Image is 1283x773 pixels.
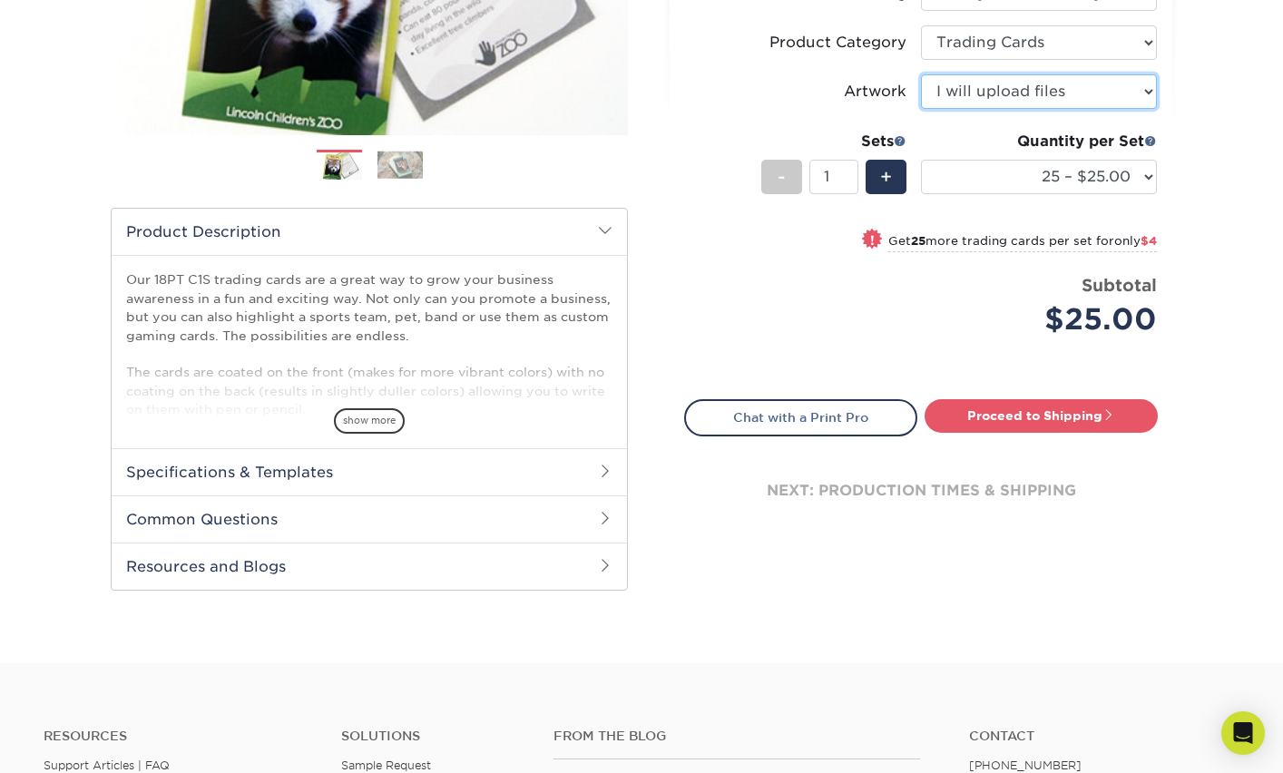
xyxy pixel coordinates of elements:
a: [PHONE_NUMBER] [969,758,1082,772]
h2: Specifications & Templates [112,448,627,495]
a: Contact [969,729,1239,744]
span: + [880,163,892,191]
a: Proceed to Shipping [925,399,1158,432]
h2: Resources and Blogs [112,543,627,590]
span: only [1114,234,1157,248]
small: Get more trading cards per set for [888,234,1157,252]
div: Product Category [769,32,906,54]
div: Artwork [844,81,906,103]
span: - [778,163,786,191]
strong: 25 [911,234,926,248]
h4: Resources [44,729,314,744]
h2: Product Description [112,209,627,255]
div: Quantity per Set [921,131,1157,152]
div: next: production times & shipping [684,436,1158,545]
img: Trading Cards 02 [377,151,423,179]
span: $4 [1141,234,1157,248]
div: $25.00 [935,298,1157,341]
p: Our 18PT C1S trading cards are a great way to grow your business awareness in a fun and exciting ... [126,270,612,418]
a: Sample Request [341,758,431,772]
a: Chat with a Print Pro [684,399,917,435]
a: Support Articles | FAQ [44,758,170,772]
strong: Subtotal [1082,275,1157,295]
span: ! [870,230,875,250]
h4: From the Blog [553,729,921,744]
h4: Solutions [341,729,526,744]
img: Trading Cards 01 [317,151,362,182]
div: Open Intercom Messenger [1221,711,1265,755]
h2: Common Questions [112,495,627,543]
span: show more [334,408,405,433]
div: Sets [761,131,906,152]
